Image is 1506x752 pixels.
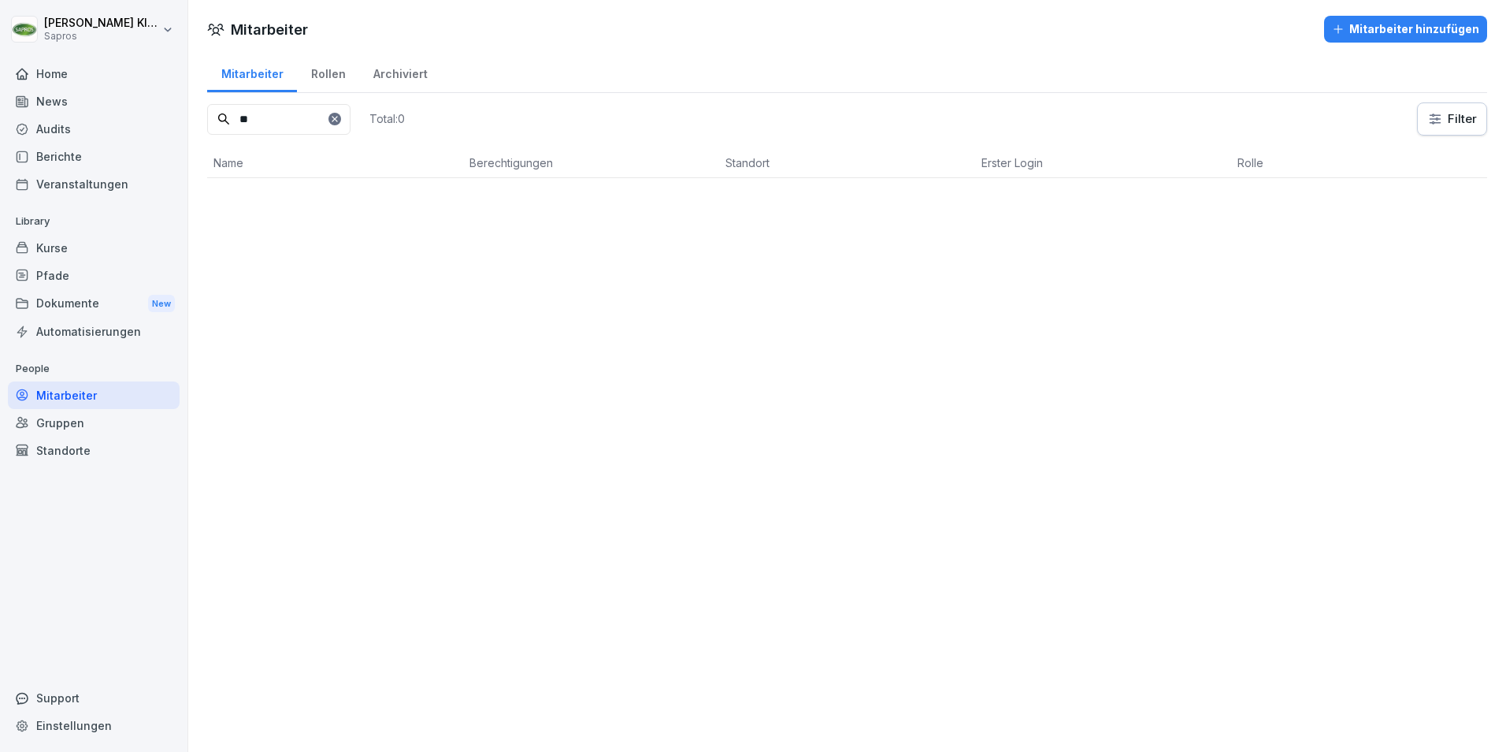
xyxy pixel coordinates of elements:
th: Erster Login [975,148,1231,178]
div: Support [8,684,180,712]
button: Mitarbeiter hinzufügen [1324,16,1487,43]
button: Filter [1418,103,1486,135]
p: Total: 0 [369,111,405,126]
a: Veranstaltungen [8,170,180,198]
a: Audits [8,115,180,143]
a: Einstellungen [8,712,180,739]
a: Archiviert [359,52,441,92]
a: DokumenteNew [8,289,180,318]
p: [PERSON_NAME] Kleinbeck [44,17,159,30]
div: New [148,295,175,313]
a: Automatisierungen [8,318,180,345]
a: Mitarbeiter [207,52,297,92]
a: News [8,87,180,115]
a: Berichte [8,143,180,170]
a: Rollen [297,52,359,92]
a: Standorte [8,437,180,464]
th: Standort [719,148,975,178]
div: Filter [1427,111,1477,127]
p: Sapros [44,31,159,42]
p: Library [8,209,180,234]
div: Mitarbeiter hinzufügen [1332,20,1479,38]
a: Home [8,60,180,87]
div: Dokumente [8,289,180,318]
a: Gruppen [8,409,180,437]
a: Kurse [8,234,180,262]
th: Berechtigungen [463,148,719,178]
th: Rolle [1231,148,1487,178]
h1: Mitarbeiter [231,19,308,40]
a: Pfade [8,262,180,289]
a: Mitarbeiter [8,382,180,409]
th: Name [207,148,463,178]
p: People [8,356,180,382]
